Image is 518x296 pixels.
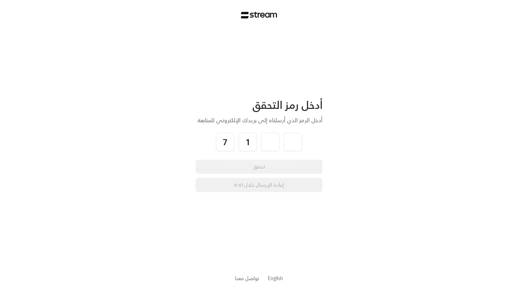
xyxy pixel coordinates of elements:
div: أدخل الرمز الذي أرسلناه إلى بريدك الإلكتروني للمتابعة [196,116,322,124]
div: أدخل رمز التحقق [196,98,322,112]
img: Stream Logo [241,12,277,19]
a: English [268,272,283,285]
button: تواصل معنا [235,275,259,282]
a: تواصل معنا [235,274,259,283]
